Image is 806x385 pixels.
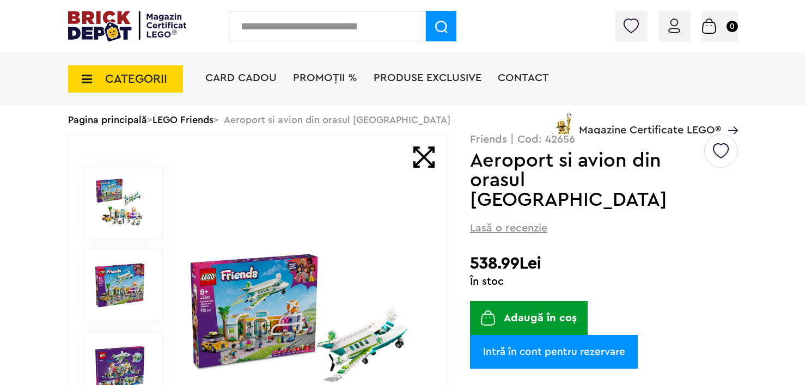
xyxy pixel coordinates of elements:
span: CATEGORII [105,73,167,85]
small: 0 [726,21,738,32]
img: Aeroport si avion din orasul Heartlake [95,178,144,227]
h1: Aeroport si avion din orasul [GEOGRAPHIC_DATA] [470,151,703,210]
img: Aeroport si avion din orasul Heartlake [95,261,144,310]
div: În stoc [470,276,738,287]
button: Adaugă în coș [470,301,588,335]
a: Intră în cont pentru rezervare [470,335,638,369]
a: Magazine Certificate LEGO® [721,111,738,121]
a: Produse exclusive [374,72,481,83]
span: Lasă o recenzie [470,221,547,236]
a: PROMOȚII % [293,72,357,83]
a: Contact [498,72,549,83]
a: Card Cadou [205,72,277,83]
h2: 538.99Lei [470,254,738,273]
span: Magazine Certificate LEGO® [579,111,721,136]
p: Friends | Cod: 42656 [470,134,738,145]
